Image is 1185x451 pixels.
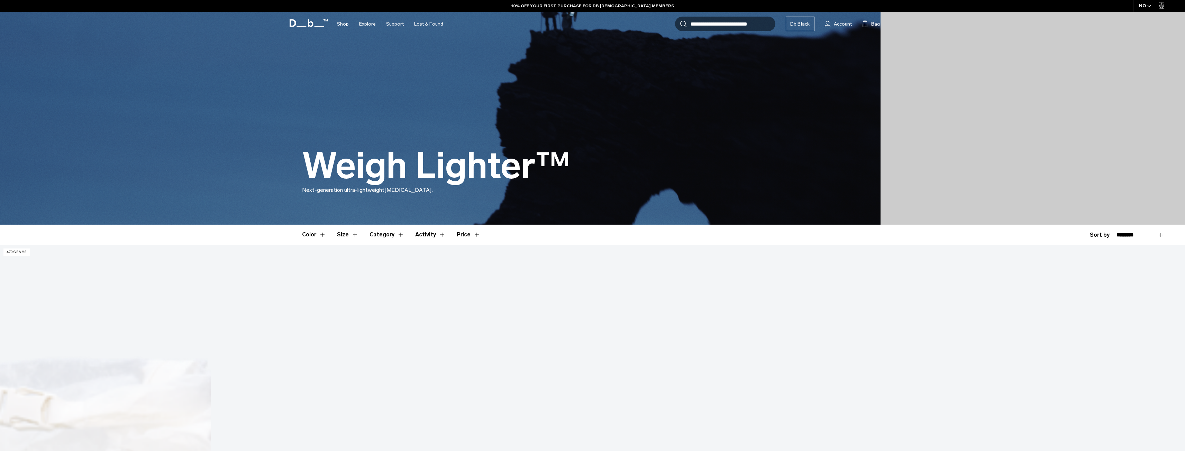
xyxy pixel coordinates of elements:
button: Bag [862,20,880,28]
p: 470 grams [3,248,30,256]
span: [MEDICAL_DATA]. [384,187,433,193]
a: 10% OFF YOUR FIRST PURCHASE FOR DB [DEMOGRAPHIC_DATA] MEMBERS [511,3,674,9]
h1: Weigh Lighter™ [302,146,570,186]
a: Shop [337,12,349,36]
button: Toggle Filter [370,225,404,245]
button: Toggle Filter [415,225,446,245]
span: Next-generation ultra-lightweight [302,187,384,193]
a: Explore [359,12,376,36]
span: Bag [871,20,880,28]
button: Toggle Price [457,225,480,245]
a: Db Black [786,17,814,31]
span: Account [834,20,852,28]
button: Toggle Filter [337,225,358,245]
nav: Main Navigation [332,12,448,36]
a: Support [386,12,404,36]
a: Account [825,20,852,28]
a: Lost & Found [414,12,443,36]
button: Toggle Filter [302,225,326,245]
